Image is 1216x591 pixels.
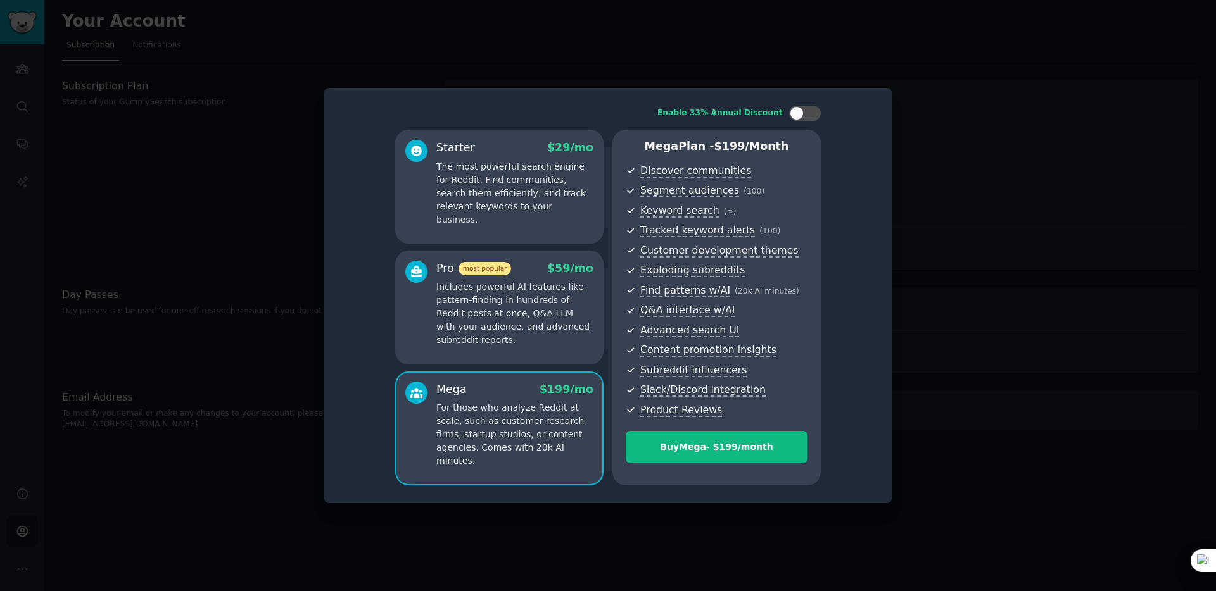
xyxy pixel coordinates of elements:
[640,284,730,297] span: Find patterns w/AI
[640,184,739,197] span: Segment audiences
[640,404,722,417] span: Product Reviews
[547,262,593,275] span: $ 59 /mo
[640,224,755,237] span: Tracked keyword alerts
[436,261,511,277] div: Pro
[436,160,593,227] p: The most powerful search engine for Reddit. Find communities, search them efficiently, and track ...
[626,139,807,154] p: Mega Plan -
[744,187,764,196] span: ( 100 )
[459,262,512,275] span: most popular
[436,140,475,156] div: Starter
[626,440,807,454] div: Buy Mega - $ 199 /month
[436,280,593,347] p: Includes powerful AI features like pattern-finding in hundreds of Reddit posts at once, Q&A LLM w...
[735,287,799,295] span: ( 20k AI minutes )
[640,364,747,377] span: Subreddit influencers
[640,165,751,178] span: Discover communities
[640,304,735,317] span: Q&A interface w/AI
[540,383,593,395] span: $ 199 /mo
[714,140,789,152] span: $ 199 /month
[640,344,776,357] span: Content promotion insights
[640,264,745,277] span: Exploding subreddits
[724,207,737,216] span: ( ∞ )
[547,141,593,154] span: $ 29 /mo
[436,401,593,468] p: For those who analyze Reddit at scale, such as customer research firms, startup studios, or conte...
[640,244,799,258] span: Customer development themes
[436,382,467,397] div: Mega
[640,383,766,397] span: Slack/Discord integration
[640,204,719,218] span: Keyword search
[759,227,780,235] span: ( 100 )
[657,108,783,119] div: Enable 33% Annual Discount
[626,431,807,463] button: BuyMega- $199/month
[640,324,739,337] span: Advanced search UI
